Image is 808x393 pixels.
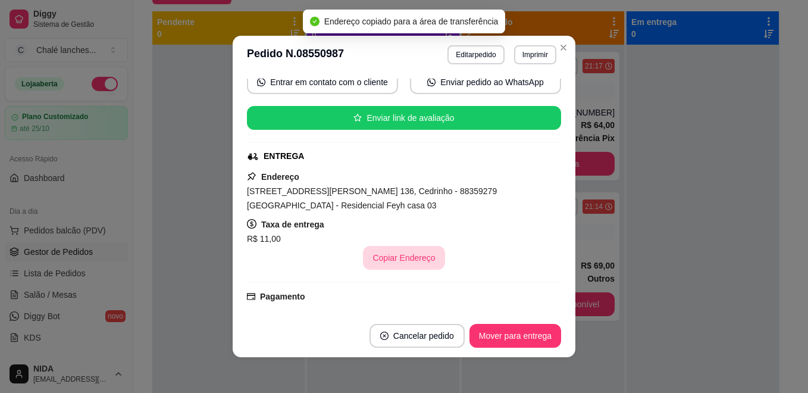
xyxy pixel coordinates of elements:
strong: Taxa de entrega [261,220,324,229]
span: R$ 11,00 [247,234,281,244]
span: whats-app [257,78,265,86]
span: whats-app [427,78,436,86]
button: starEnviar link de avaliação [247,106,561,130]
button: Imprimir [514,45,556,64]
button: Copiar Endereço [363,246,444,270]
h3: Pedido N. 08550987 [247,45,344,64]
span: close-circle [380,332,389,340]
span: credit-card [247,292,255,301]
button: whats-appEntrar em contato com o cliente [247,70,398,94]
span: star [353,114,362,122]
button: whats-appEnviar pedido ao WhatsApp [410,70,561,94]
span: pushpin [247,171,256,181]
button: Mover para entrega [469,324,561,348]
span: dollar [247,219,256,229]
button: Close [554,38,573,57]
span: Endereço copiado para a área de transferência [324,17,499,26]
strong: Endereço [261,172,299,182]
div: ENTREGA [264,150,304,163]
span: check-circle [310,17,320,26]
span: [STREET_ADDRESS][PERSON_NAME] 136, Cedrinho - 88359279 [GEOGRAPHIC_DATA] - Residencial Feyh casa 03 [247,186,497,210]
strong: Pagamento [260,292,305,301]
button: close-circleCancelar pedido [369,324,465,348]
button: Editarpedido [447,45,504,64]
